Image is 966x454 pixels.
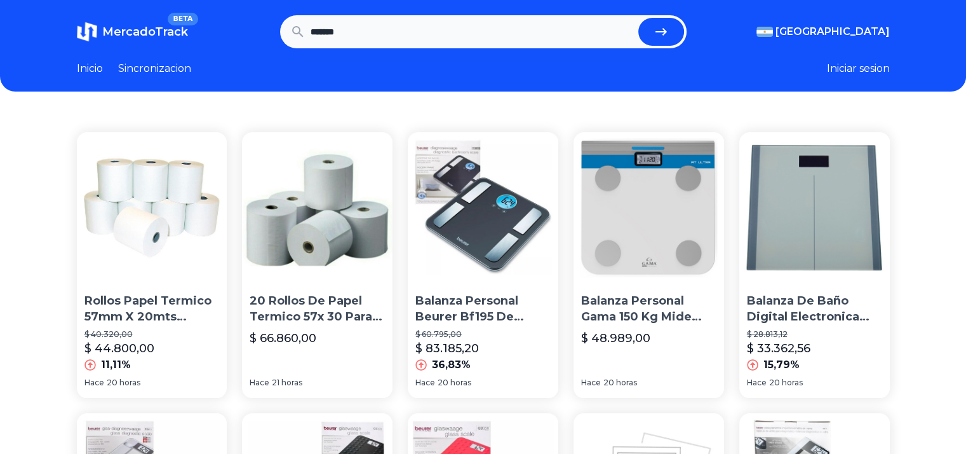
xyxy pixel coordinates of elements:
p: $ 60.795,00 [415,329,551,340]
a: Inicio [77,61,103,76]
span: 20 horas [603,378,637,388]
p: Rollos Papel Termico 57mm X 20mts Balanza [PERSON_NAME] 100u [84,293,220,325]
p: 11,11% [101,357,131,373]
p: 20 Rollos De Papel Termico 57x 30 Para Posnet - [GEOGRAPHIC_DATA] [250,293,385,325]
span: 20 horas [769,378,803,388]
p: $ 28.813,12 [747,329,882,340]
a: Balanza Personal Beurer Bf195 De Diagnostico C/lcdBalanza Personal Beurer Bf195 De Diagnostico C/... [408,132,558,398]
p: Balanza De Baño Digital Electronica Personal 180kg [PERSON_NAME] [747,293,882,325]
a: Rollos Papel Termico 57mm X 20mts Balanza Kretz Aura 100uRollos Papel Termico 57mm X 20mts Balanz... [77,132,227,398]
img: MercadoTrack [77,22,97,42]
p: $ 48.989,00 [581,329,650,347]
img: Balanza De Baño Digital Electronica Personal 180kg Vidrio [739,132,890,283]
p: 36,83% [432,357,471,373]
p: Balanza Personal Beurer Bf195 De Diagnostico C/lcd [415,293,551,325]
p: Balanza Personal Gama 150 Kg Mide Grasa Masa Osea Y Muscular [581,293,716,325]
p: $ 40.320,00 [84,329,220,340]
span: [GEOGRAPHIC_DATA] [775,24,890,39]
p: $ 44.800,00 [84,340,154,357]
span: Hace [747,378,767,388]
a: MercadoTrackBETA [77,22,188,42]
a: Balanza De Baño Digital Electronica Personal 180kg Vidrio Balanza De Baño Digital Electronica Per... [739,132,890,398]
button: [GEOGRAPHIC_DATA] [756,24,890,39]
img: Balanza Personal Beurer Bf195 De Diagnostico C/lcd [408,132,558,283]
span: 20 horas [107,378,140,388]
p: 15,79% [763,357,800,373]
a: 20 Rollos De Papel Termico 57x 30 Para Posnet - Balanzas20 Rollos De Papel Termico 57x 30 Para Po... [242,132,392,398]
button: Iniciar sesion [827,61,890,76]
span: Hace [415,378,435,388]
span: Hace [581,378,601,388]
p: $ 33.362,56 [747,340,810,357]
span: Hace [84,378,104,388]
img: Argentina [756,27,773,37]
span: 20 horas [438,378,471,388]
span: Hace [250,378,269,388]
img: 20 Rollos De Papel Termico 57x 30 Para Posnet - Balanzas [242,132,392,283]
span: BETA [168,13,198,25]
span: MercadoTrack [102,25,188,39]
img: Balanza Personal Gama 150 Kg Mide Grasa Masa Osea Y Muscular [574,132,724,283]
p: $ 83.185,20 [415,340,479,357]
a: Balanza Personal Gama 150 Kg Mide Grasa Masa Osea Y MuscularBalanza Personal Gama 150 Kg Mide Gra... [574,132,724,398]
p: $ 66.860,00 [250,329,316,347]
a: Sincronizacion [118,61,191,76]
img: Rollos Papel Termico 57mm X 20mts Balanza Kretz Aura 100u [77,132,227,283]
span: 21 horas [272,378,302,388]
